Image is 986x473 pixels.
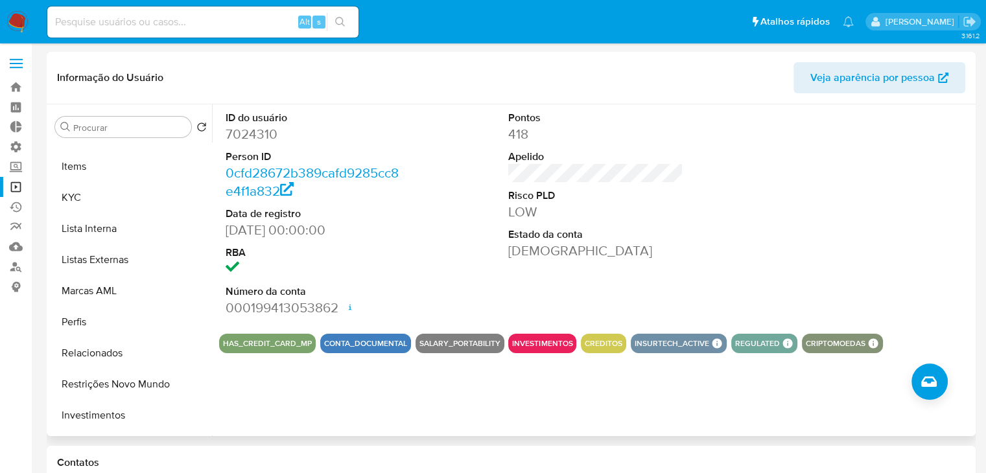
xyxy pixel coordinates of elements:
dt: Person ID [226,150,401,164]
span: Veja aparência por pessoa [810,62,935,93]
h1: Contatos [57,456,965,469]
button: Veja aparência por pessoa [793,62,965,93]
dt: Data de registro [226,207,401,221]
a: Sair [963,15,976,29]
button: Marcas AML [50,275,212,306]
button: Restrições Novo Mundo [50,369,212,400]
dd: 000199413053862 [226,299,401,317]
button: Relacionados [50,338,212,369]
input: Pesquise usuários ou casos... [47,14,358,30]
button: Procurar [60,122,71,132]
p: matias.logusso@mercadopago.com.br [885,16,958,28]
dt: Pontos [508,111,684,125]
span: s [317,16,321,28]
button: Items [50,151,212,182]
input: Procurar [73,122,186,133]
dd: LOW [508,203,684,221]
a: Notificações [843,16,854,27]
dt: Número da conta [226,284,401,299]
button: Retornar ao pedido padrão [196,122,207,136]
a: 0cfd28672b389cafd9285cc8e4f1a832 [226,163,399,200]
dt: Estado da conta [508,227,684,242]
dt: Risco PLD [508,189,684,203]
h1: Informação do Usuário [57,71,163,84]
button: KYC [50,182,212,213]
dd: [DATE] 00:00:00 [226,221,401,239]
dt: ID do usuário [226,111,401,125]
dd: 7024310 [226,125,401,143]
button: Investimentos [50,400,212,431]
button: Lista Interna [50,213,212,244]
dd: [DEMOGRAPHIC_DATA] [508,242,684,260]
span: Atalhos rápidos [760,15,830,29]
dt: RBA [226,246,401,260]
button: aprovado [50,431,212,462]
dd: 418 [508,125,684,143]
button: search-icon [327,13,353,31]
span: Alt [299,16,310,28]
dt: Apelido [508,150,684,164]
button: Listas Externas [50,244,212,275]
button: Perfis [50,306,212,338]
